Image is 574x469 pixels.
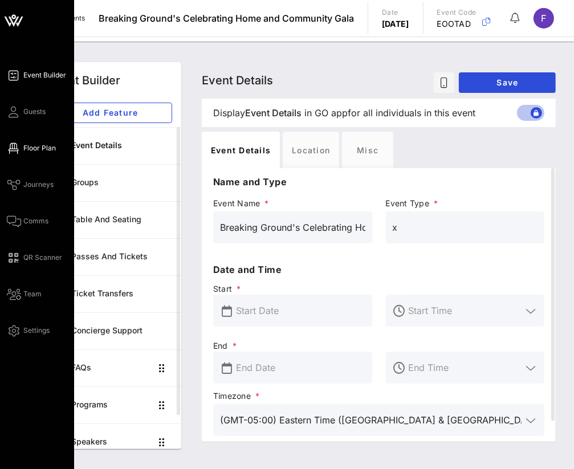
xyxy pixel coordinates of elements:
[382,7,409,18] p: Date
[7,141,56,155] a: Floor Plan
[23,143,56,153] span: Floor Plan
[71,178,172,187] div: Groups
[7,178,54,191] a: Journeys
[213,198,372,209] span: Event Name
[468,78,547,87] span: Save
[99,11,354,25] span: Breaking Ground's Celebrating Home and Community Gala
[342,132,393,168] div: Misc
[409,301,522,320] input: Start Time
[71,363,152,373] div: FAQs
[7,324,50,337] a: Settings
[236,358,365,377] input: End Date
[409,358,522,377] input: End Time
[348,106,475,120] span: for all individuals in this event
[71,252,172,262] div: Passes and Tickets
[213,340,372,352] span: End
[71,289,172,299] div: Ticket Transfers
[534,8,554,28] div: F
[39,349,181,386] a: FAQs
[213,175,544,189] p: Name and Type
[7,251,62,264] a: QR Scanner
[202,132,280,168] div: Event Details
[23,325,50,336] span: Settings
[220,411,522,429] input: Timezone
[213,263,544,276] p: Date and Time
[236,301,365,320] input: Start Date
[393,218,538,236] input: Event Type
[213,390,544,402] span: Timezone
[39,312,181,349] a: Concierge Support
[39,275,181,312] a: Ticket Transfers
[58,108,162,117] span: Add Feature
[23,180,54,190] span: Journeys
[245,106,302,120] span: Event Details
[23,70,66,80] span: Event Builder
[39,423,181,460] a: Speakers
[437,18,477,30] p: EOOTAD
[459,72,556,93] button: Save
[48,72,120,89] div: Event Builder
[437,7,477,18] p: Event Code
[71,326,172,336] div: Concierge Support
[222,362,232,374] button: prepend icon
[382,18,409,30] p: [DATE]
[7,287,42,301] a: Team
[23,289,42,299] span: Team
[23,216,48,226] span: Comms
[71,141,172,150] div: Event Details
[71,400,152,410] div: Programs
[7,68,66,82] a: Event Builder
[39,201,181,238] a: Table and Seating
[71,437,152,447] div: Speakers
[7,105,46,119] a: Guests
[202,74,273,87] span: Event Details
[48,103,172,123] button: Add Feature
[283,132,339,168] div: Location
[39,127,181,164] a: Event Details
[7,214,48,228] a: Comms
[213,283,372,295] span: Start
[23,107,46,117] span: Guests
[213,106,475,120] span: Display in GO app
[71,215,172,225] div: Table and Seating
[222,305,232,317] button: prepend icon
[39,164,181,201] a: Groups
[39,238,181,275] a: Passes and Tickets
[386,198,545,209] span: Event Type
[23,252,62,263] span: QR Scanner
[542,13,547,24] span: F
[220,218,365,236] input: Event Name
[39,386,181,423] a: Programs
